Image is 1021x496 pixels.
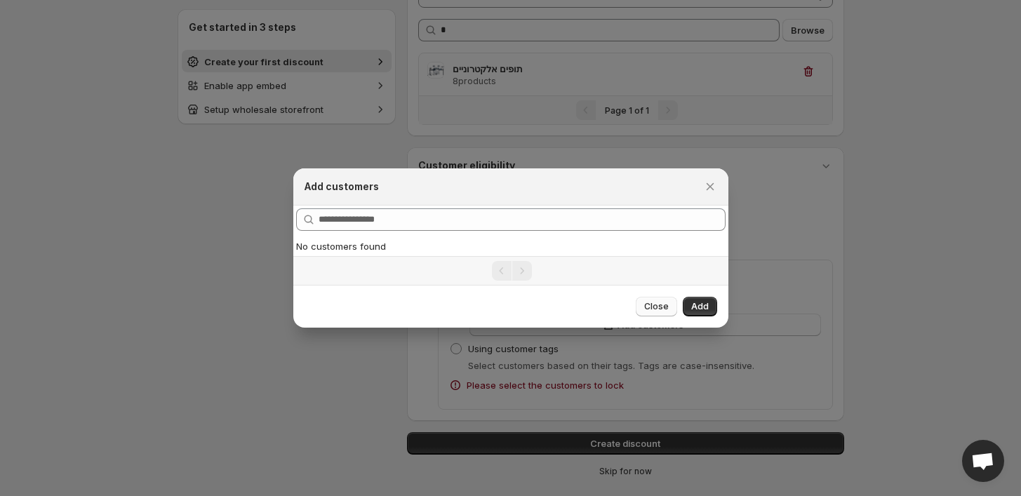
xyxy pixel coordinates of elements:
h2: Add customers [305,180,379,194]
p: No customers found [296,239,726,253]
button: Close [636,297,677,316]
div: Open chat [962,440,1004,482]
button: Add [683,297,717,316]
nav: Pagination [293,256,728,285]
button: Close [700,177,720,196]
span: Close [644,301,669,312]
span: Add [691,301,709,312]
